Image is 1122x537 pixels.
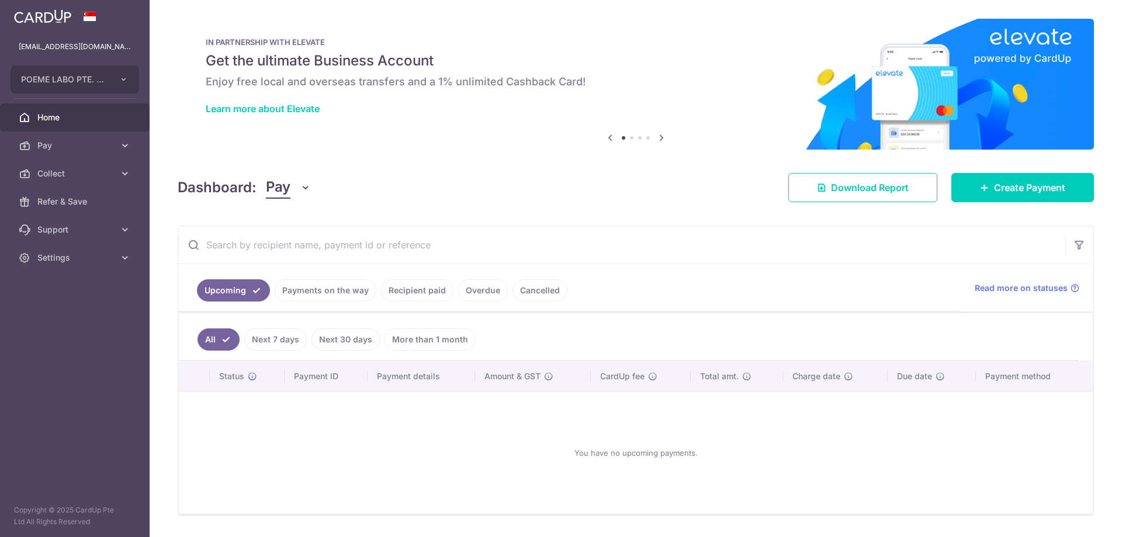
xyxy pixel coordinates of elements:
[37,224,115,235] span: Support
[700,370,739,382] span: Total amt.
[385,328,476,351] a: More than 1 month
[178,19,1094,150] img: Renovation banner
[951,173,1094,202] a: Create Payment
[244,328,307,351] a: Next 7 days
[206,37,1066,47] p: IN PARTNERSHIP WITH ELEVATE
[285,361,368,392] th: Payment ID
[206,75,1066,89] h6: Enjoy free local and overseas transfers and a 1% unlimited Cashback Card!
[219,370,244,382] span: Status
[14,9,71,23] img: CardUp
[37,140,115,151] span: Pay
[197,279,270,302] a: Upcoming
[484,370,541,382] span: Amount & GST
[788,173,937,202] a: Download Report
[198,328,240,351] a: All
[975,282,1079,294] a: Read more on statuses
[178,177,257,198] h4: Dashboard:
[976,361,1093,392] th: Payment method
[178,226,1065,264] input: Search by recipient name, payment id or reference
[831,181,909,195] span: Download Report
[193,401,1079,504] div: You have no upcoming payments.
[266,176,311,199] button: Pay
[512,279,567,302] a: Cancelled
[792,370,840,382] span: Charge date
[600,370,645,382] span: CardUp fee
[37,112,115,123] span: Home
[37,168,115,179] span: Collect
[266,176,290,199] span: Pay
[206,103,320,115] a: Learn more about Elevate
[206,51,1066,70] h5: Get the ultimate Business Account
[368,361,475,392] th: Payment details
[11,65,139,93] button: POEME LABO PTE. LTD.
[37,252,115,264] span: Settings
[897,370,932,382] span: Due date
[975,282,1068,294] span: Read more on statuses
[458,279,508,302] a: Overdue
[19,41,131,53] p: [EMAIL_ADDRESS][DOMAIN_NAME]
[21,74,108,85] span: POEME LABO PTE. LTD.
[381,279,453,302] a: Recipient paid
[275,279,376,302] a: Payments on the way
[37,196,115,207] span: Refer & Save
[311,328,380,351] a: Next 30 days
[994,181,1065,195] span: Create Payment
